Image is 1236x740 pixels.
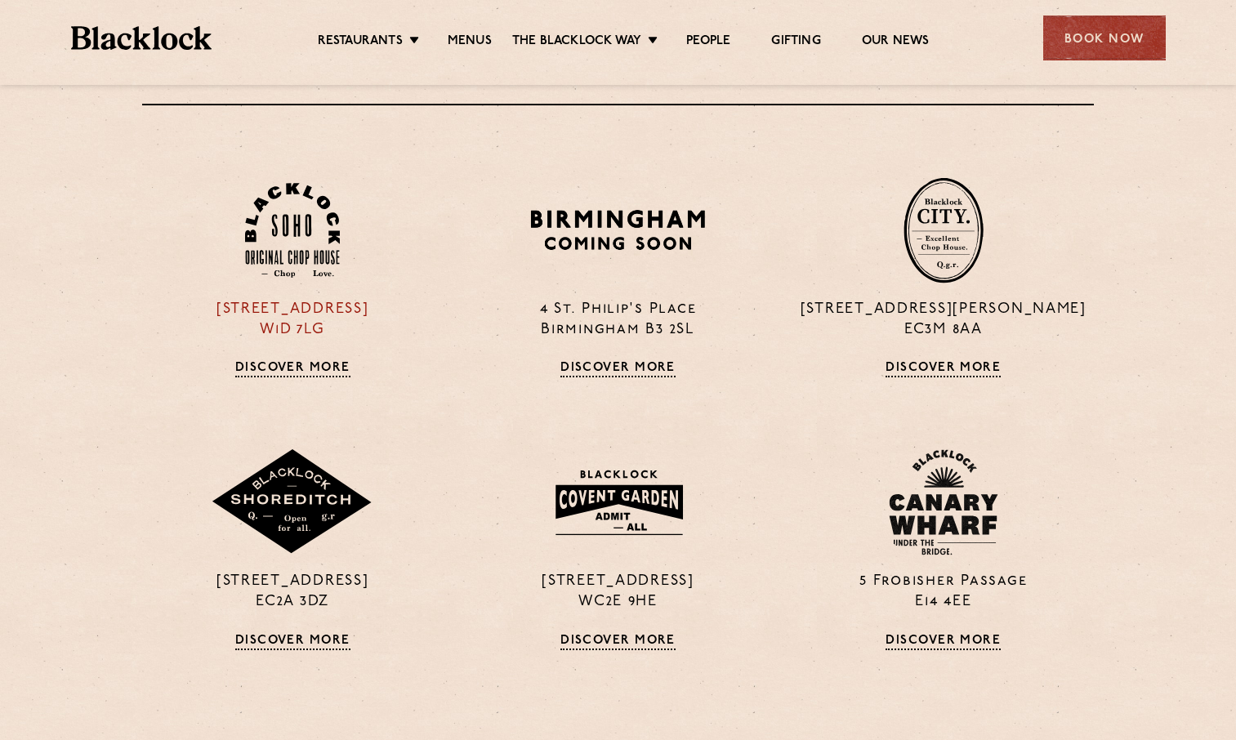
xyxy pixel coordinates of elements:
p: [STREET_ADDRESS] WC2E 9HE [467,572,768,613]
div: Book Now [1043,16,1166,60]
a: Discover More [560,634,676,650]
a: Menus [448,33,492,51]
a: Our News [862,33,930,51]
a: Restaurants [318,33,403,51]
a: Discover More [560,361,676,377]
p: [STREET_ADDRESS] EC2A 3DZ [142,572,443,613]
p: [STREET_ADDRESS][PERSON_NAME] EC3M 8AA [793,300,1094,341]
a: The Blacklock Way [512,33,641,51]
p: 5 Frobisher Passage E14 4EE [793,572,1094,613]
img: BIRMINGHAM-P22_-e1747915156957.png [528,204,708,256]
img: BLA_1470_CoventGarden_Website_Solid.svg [539,460,697,545]
a: Discover More [886,361,1001,377]
img: BL_CW_Logo_Website.svg [889,449,998,555]
img: City-stamp-default.svg [904,177,984,283]
a: Gifting [771,33,820,51]
p: [STREET_ADDRESS] W1D 7LG [142,300,443,341]
img: Soho-stamp-default.svg [245,183,340,279]
p: 4 St. Philip's Place Birmingham B3 2SL [467,300,768,341]
a: Discover More [235,361,350,377]
a: Discover More [235,634,350,650]
img: Shoreditch-stamp-v2-default.svg [211,449,374,555]
a: People [686,33,730,51]
img: BL_Textured_Logo-footer-cropped.svg [71,26,212,50]
a: Discover More [886,634,1001,650]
